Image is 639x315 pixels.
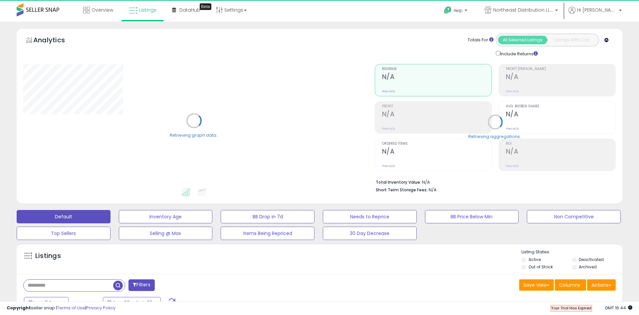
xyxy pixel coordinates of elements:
[323,227,417,240] button: 30 Day Decrease
[555,279,586,291] button: Columns
[221,227,315,240] button: Items Being Repriced
[119,210,213,223] button: Inventory Age
[519,279,554,291] button: Save View
[577,7,617,13] span: Hi [PERSON_NAME]
[454,8,463,13] span: Help
[587,279,616,291] button: Actions
[170,132,218,138] div: Retrieving graph data..
[425,210,519,223] button: BB Price Below Min
[547,36,597,44] button: Listings With Cost
[444,6,452,14] i: Get Help
[522,249,622,255] p: Listing States:
[92,7,113,13] span: Overview
[70,300,100,306] span: Compared to:
[527,210,621,223] button: Non Competitive
[35,251,61,261] h5: Listings
[24,297,69,308] button: Last 7 Days
[498,36,547,44] button: All Selected Listings
[491,50,546,57] div: Include Returns
[57,305,85,311] a: Terms of Use
[17,227,110,240] button: Top Sellers
[128,279,154,291] button: Filters
[33,35,78,46] h5: Analytics
[559,282,580,288] span: Columns
[468,37,494,43] div: Totals For
[86,305,115,311] a: Privacy Policy
[323,210,417,223] button: Needs to Reprice
[7,305,31,311] strong: Copyright
[17,210,110,223] button: Default
[34,299,60,306] span: Last 7 Days
[200,3,211,10] div: Tooltip anchor
[493,7,553,13] span: Northeast Distribution LLC
[221,210,315,223] button: BB Drop in 7d
[468,133,522,139] div: Retrieving aggregations..
[579,264,597,270] label: Archived
[119,227,213,240] button: Selling @ Max
[605,305,632,311] span: 2025-10-13 16:44 GMT
[439,1,474,22] a: Help
[113,299,152,306] span: Sep-29 - Oct-05
[529,257,541,262] label: Active
[139,7,156,13] span: Listings
[7,305,115,311] div: seller snap | |
[179,7,200,13] span: DataHub
[579,257,604,262] label: Deactivated
[551,305,591,311] span: Your Trial Has Expired
[103,297,161,308] button: Sep-29 - Oct-05
[568,7,622,22] a: Hi [PERSON_NAME]
[529,264,553,270] label: Out of Stock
